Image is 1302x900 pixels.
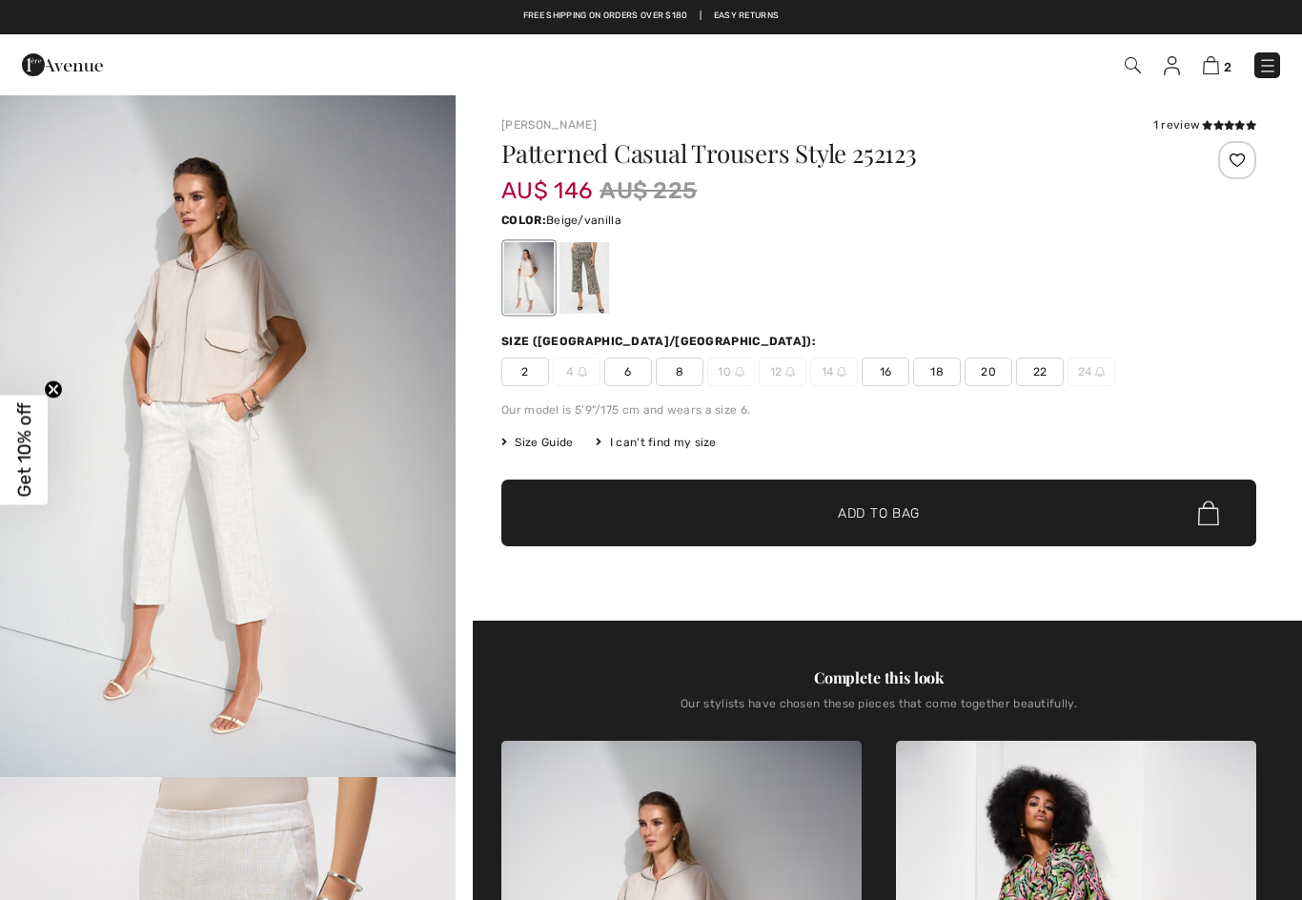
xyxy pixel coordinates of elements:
[501,141,1130,166] h1: Patterned Casual Trousers Style 252123
[735,367,744,377] img: ring-m.svg
[1164,56,1180,75] img: My Info
[1153,116,1256,133] div: 1 review
[837,367,846,377] img: ring-m.svg
[578,367,587,377] img: ring-m.svg
[504,242,554,314] div: Beige/vanilla
[1203,53,1231,76] a: 2
[13,403,35,498] span: Get 10% off
[523,10,688,23] a: Free shipping on orders over $180
[501,333,820,350] div: Size ([GEOGRAPHIC_DATA]/[GEOGRAPHIC_DATA]):
[862,358,909,386] span: 16
[1203,56,1219,74] img: Shopping Bag
[913,358,961,386] span: 18
[1258,56,1277,75] img: Menu
[501,401,1256,419] div: Our model is 5'9"/175 cm and wears a size 6.
[600,174,697,208] span: AU$ 225
[501,214,546,227] span: Color:
[604,358,652,386] span: 6
[700,10,702,23] span: |
[22,54,103,72] a: 1ère Avenue
[1125,57,1141,73] img: Search
[1224,60,1231,74] span: 2
[965,358,1012,386] span: 20
[785,367,795,377] img: ring-m.svg
[1198,501,1219,525] img: Bag.svg
[44,380,63,399] button: Close teaser
[759,358,806,386] span: 12
[810,358,858,386] span: 14
[1068,358,1115,386] span: 24
[501,434,573,451] span: Size Guide
[501,666,1256,689] div: Complete this look
[1095,367,1105,377] img: ring-m.svg
[838,503,920,523] span: Add to Bag
[546,214,621,227] span: Beige/vanilla
[501,358,549,386] span: 2
[714,10,780,23] a: Easy Returns
[559,242,609,314] div: Beige/Black
[22,46,103,84] img: 1ère Avenue
[553,358,600,386] span: 4
[501,158,592,204] span: AU$ 146
[501,118,597,132] a: [PERSON_NAME]
[501,480,1256,546] button: Add to Bag
[501,697,1256,726] div: Our stylists have chosen these pieces that come together beautifully.
[596,434,716,451] div: I can't find my size
[1016,358,1064,386] span: 22
[707,358,755,386] span: 10
[656,358,703,386] span: 8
